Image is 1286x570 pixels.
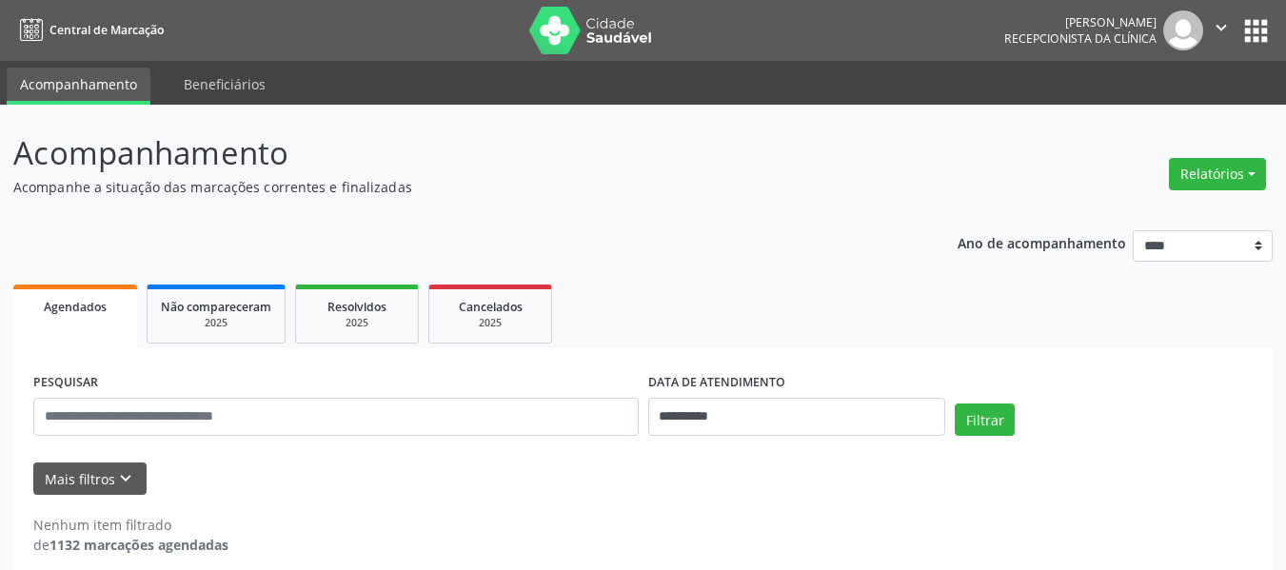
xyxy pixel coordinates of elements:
span: Cancelados [459,299,523,315]
span: Agendados [44,299,107,315]
div: [PERSON_NAME] [1004,14,1157,30]
button: Mais filtroskeyboard_arrow_down [33,462,147,496]
strong: 1132 marcações agendadas [49,536,228,554]
div: 2025 [309,316,405,330]
div: 2025 [161,316,271,330]
p: Acompanhe a situação das marcações correntes e finalizadas [13,177,895,197]
a: Beneficiários [170,68,279,101]
a: Acompanhamento [7,68,150,105]
label: DATA DE ATENDIMENTO [648,368,785,398]
i: keyboard_arrow_down [115,468,136,489]
span: Não compareceram [161,299,271,315]
img: img [1163,10,1203,50]
button: apps [1239,14,1273,48]
button: Relatórios [1169,158,1266,190]
button: Filtrar [955,403,1015,436]
p: Ano de acompanhamento [958,230,1126,254]
i:  [1211,17,1232,38]
div: Nenhum item filtrado [33,515,228,535]
a: Central de Marcação [13,14,164,46]
div: 2025 [443,316,538,330]
span: Resolvidos [327,299,386,315]
span: Recepcionista da clínica [1004,30,1157,47]
label: PESQUISAR [33,368,98,398]
div: de [33,535,228,555]
p: Acompanhamento [13,129,895,177]
span: Central de Marcação [49,22,164,38]
button:  [1203,10,1239,50]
